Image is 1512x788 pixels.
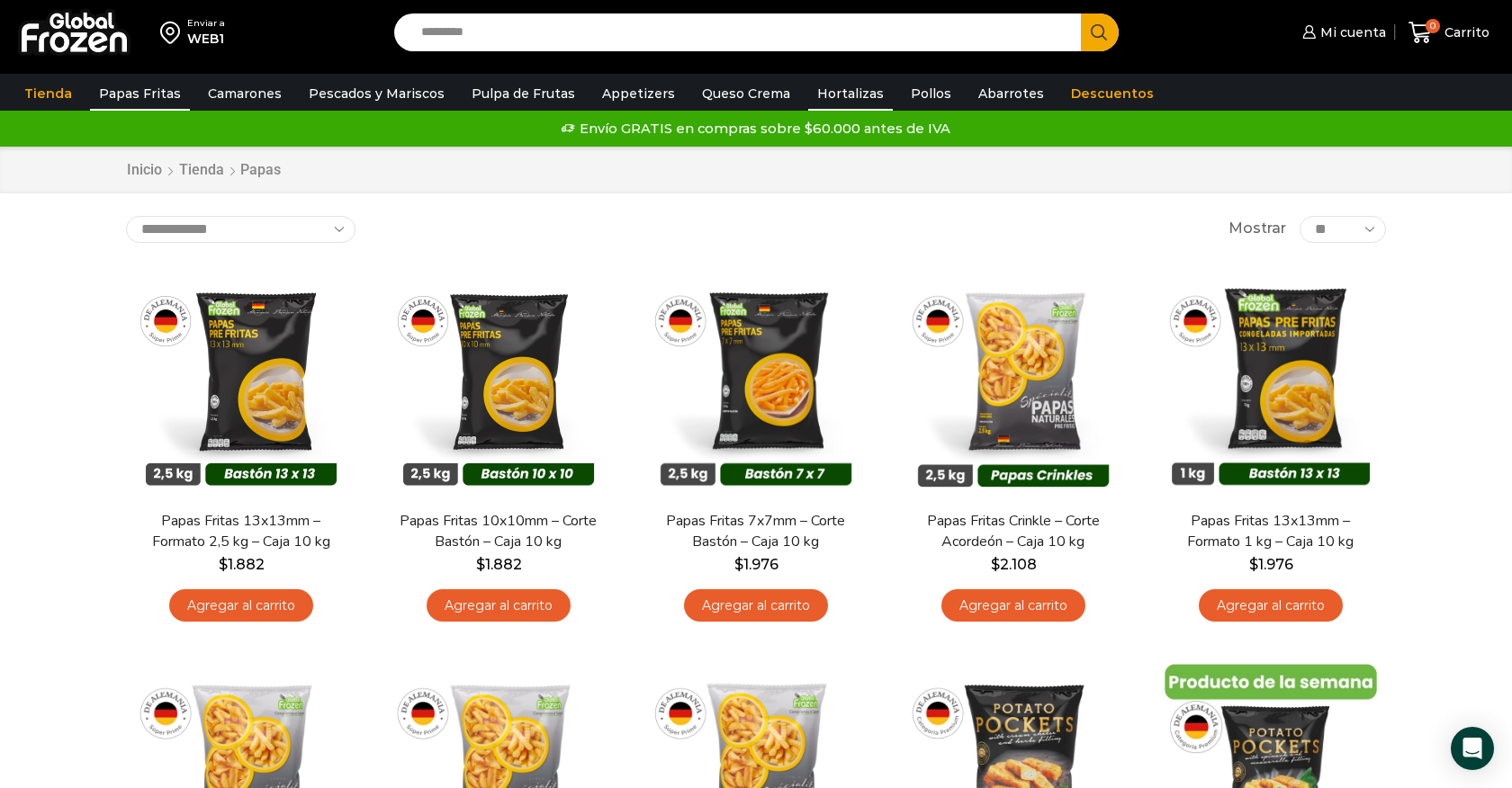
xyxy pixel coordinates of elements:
[734,556,743,573] span: $
[138,511,345,552] a: Papas Fritas 13x13mm – Formato 2,5 kg – Caja 10 kg
[1228,219,1286,239] span: Mostrar
[910,511,1117,552] a: Papas Fritas Crinkle – Corte Acordeón – Caja 10 kg
[187,30,225,48] div: WEB1
[219,556,228,573] span: $
[808,76,893,111] a: Hortalizas
[90,76,190,111] a: Papas Fritas
[1451,727,1494,770] div: Open Intercom Messenger
[219,556,265,573] bdi: 1.882
[240,161,281,178] h1: Papas
[652,511,859,552] a: Papas Fritas 7x7mm – Corte Bastón – Caja 10 kg
[1298,14,1386,50] a: Mi cuenta
[1167,511,1374,552] a: Papas Fritas 13x13mm – Formato 1 kg – Caja 10 kg
[476,556,522,573] bdi: 1.882
[1404,12,1494,54] a: 0 Carrito
[1249,556,1258,573] span: $
[902,76,960,111] a: Pollos
[427,589,571,622] a: Agregar al carrito: “Papas Fritas 10x10mm - Corte Bastón - Caja 10 kg”
[1440,23,1489,41] span: Carrito
[15,76,81,111] a: Tienda
[395,511,602,552] a: Papas Fritas 10x10mm – Corte Bastón – Caja 10 kg
[199,76,291,111] a: Camarones
[160,17,187,48] img: address-field-icon.svg
[178,160,225,181] a: Tienda
[969,76,1053,111] a: Abarrotes
[941,589,1085,622] a: Agregar al carrito: “Papas Fritas Crinkle - Corte Acordeón - Caja 10 kg”
[734,556,778,573] bdi: 1.976
[593,76,684,111] a: Appetizers
[991,556,1000,573] span: $
[1081,13,1119,51] button: Search button
[126,160,163,181] a: Inicio
[126,160,281,181] nav: Breadcrumb
[300,76,454,111] a: Pescados y Mariscos
[187,17,225,30] div: Enviar a
[1199,589,1343,622] a: Agregar al carrito: “Papas Fritas 13x13mm - Formato 1 kg - Caja 10 kg”
[1316,23,1386,41] span: Mi cuenta
[693,76,799,111] a: Queso Crema
[1249,556,1293,573] bdi: 1.976
[476,556,485,573] span: $
[991,556,1037,573] bdi: 2.108
[169,589,313,622] a: Agregar al carrito: “Papas Fritas 13x13mm - Formato 2,5 kg - Caja 10 kg”
[126,216,355,243] select: Pedido de la tienda
[1426,19,1440,33] span: 0
[684,589,828,622] a: Agregar al carrito: “Papas Fritas 7x7mm - Corte Bastón - Caja 10 kg”
[1062,76,1163,111] a: Descuentos
[463,76,584,111] a: Pulpa de Frutas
